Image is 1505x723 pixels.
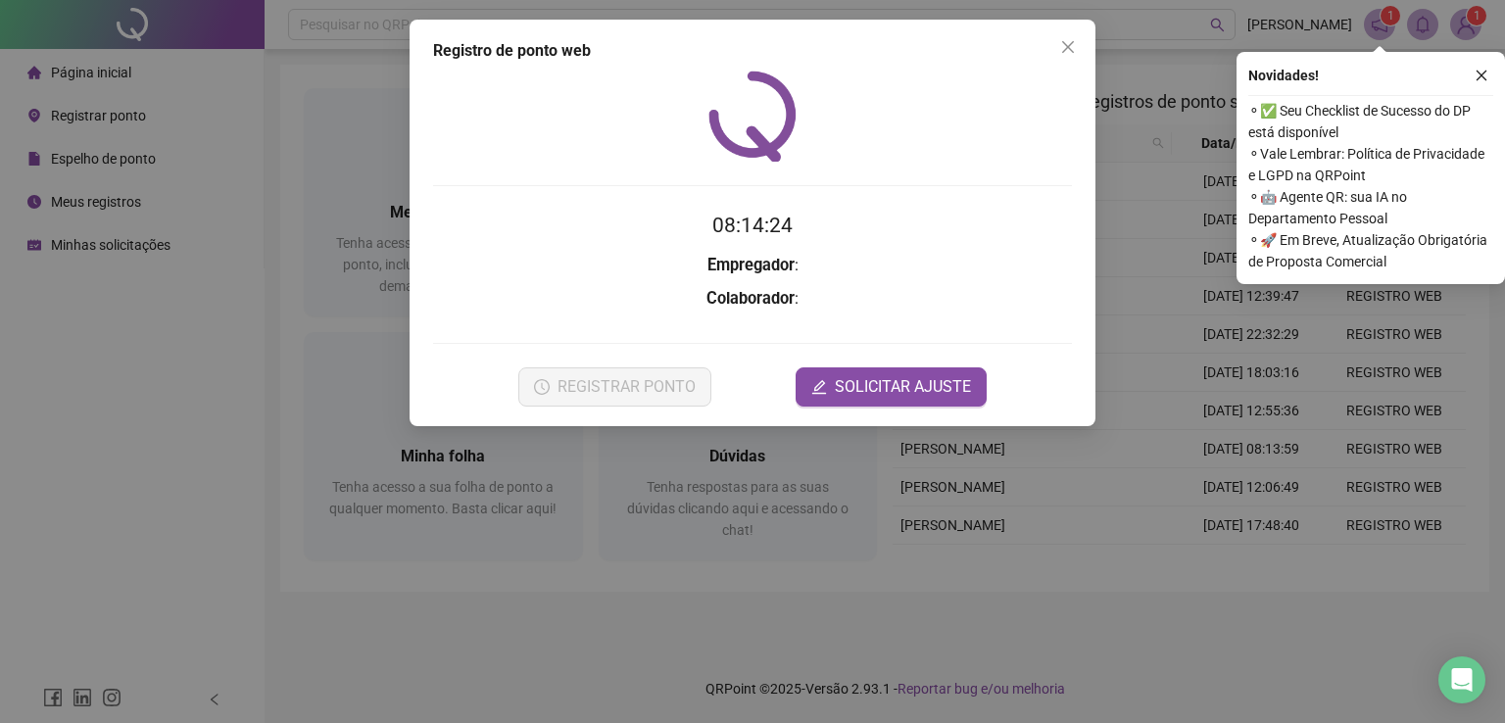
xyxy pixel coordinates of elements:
strong: Colaborador [706,289,795,308]
span: ⚬ ✅ Seu Checklist de Sucesso do DP está disponível [1248,100,1493,143]
div: Open Intercom Messenger [1438,656,1485,703]
img: QRPoint [708,71,797,162]
button: REGISTRAR PONTO [518,367,711,407]
h3: : [433,286,1072,312]
span: ⚬ Vale Lembrar: Política de Privacidade e LGPD na QRPoint [1248,143,1493,186]
time: 08:14:24 [712,214,793,237]
button: Close [1052,31,1084,63]
span: edit [811,379,827,395]
span: SOLICITAR AJUSTE [835,375,971,399]
div: Registro de ponto web [433,39,1072,63]
span: Novidades ! [1248,65,1319,86]
span: close [1475,69,1488,82]
span: ⚬ 🚀 Em Breve, Atualização Obrigatória de Proposta Comercial [1248,229,1493,272]
strong: Empregador [707,256,795,274]
h3: : [433,253,1072,278]
span: ⚬ 🤖 Agente QR: sua IA no Departamento Pessoal [1248,186,1493,229]
button: editSOLICITAR AJUSTE [796,367,987,407]
span: close [1060,39,1076,55]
